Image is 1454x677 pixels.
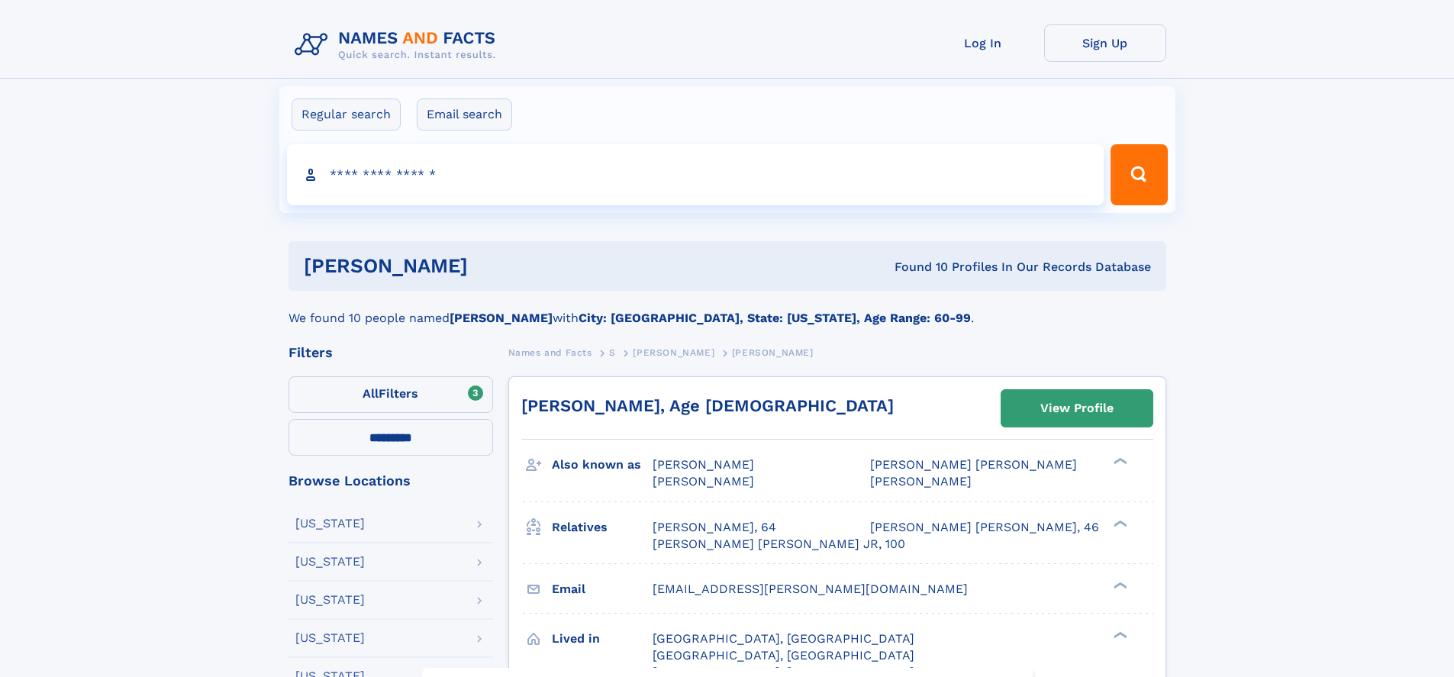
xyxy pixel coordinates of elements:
[289,474,493,488] div: Browse Locations
[653,457,754,472] span: [PERSON_NAME]
[295,517,365,530] div: [US_STATE]
[579,311,971,325] b: City: [GEOGRAPHIC_DATA], State: [US_STATE], Age Range: 60-99
[609,343,616,362] a: S
[1040,391,1114,426] div: View Profile
[732,347,814,358] span: [PERSON_NAME]
[287,144,1104,205] input: search input
[552,626,653,652] h3: Lived in
[653,474,754,488] span: [PERSON_NAME]
[363,386,379,401] span: All
[653,631,914,646] span: [GEOGRAPHIC_DATA], [GEOGRAPHIC_DATA]
[1110,456,1128,466] div: ❯
[304,256,682,276] h1: [PERSON_NAME]
[295,556,365,568] div: [US_STATE]
[922,24,1044,62] a: Log In
[653,648,914,662] span: [GEOGRAPHIC_DATA], [GEOGRAPHIC_DATA]
[870,457,1077,472] span: [PERSON_NAME] [PERSON_NAME]
[289,376,493,413] label: Filters
[552,514,653,540] h3: Relatives
[552,576,653,602] h3: Email
[870,474,972,488] span: [PERSON_NAME]
[521,396,894,415] a: [PERSON_NAME], Age [DEMOGRAPHIC_DATA]
[653,519,776,536] a: [PERSON_NAME], 64
[1111,144,1167,205] button: Search Button
[870,519,1099,536] a: [PERSON_NAME] [PERSON_NAME], 46
[1110,580,1128,590] div: ❯
[289,291,1166,327] div: We found 10 people named with .
[450,311,553,325] b: [PERSON_NAME]
[417,98,512,131] label: Email search
[552,452,653,478] h3: Also known as
[295,594,365,606] div: [US_STATE]
[1110,630,1128,640] div: ❯
[289,24,508,66] img: Logo Names and Facts
[1001,390,1153,427] a: View Profile
[633,343,714,362] a: [PERSON_NAME]
[653,582,968,596] span: [EMAIL_ADDRESS][PERSON_NAME][DOMAIN_NAME]
[295,632,365,644] div: [US_STATE]
[653,536,905,553] a: [PERSON_NAME] [PERSON_NAME] JR, 100
[609,347,616,358] span: S
[681,259,1151,276] div: Found 10 Profiles In Our Records Database
[508,343,592,362] a: Names and Facts
[292,98,401,131] label: Regular search
[633,347,714,358] span: [PERSON_NAME]
[289,346,493,359] div: Filters
[1044,24,1166,62] a: Sign Up
[1110,518,1128,528] div: ❯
